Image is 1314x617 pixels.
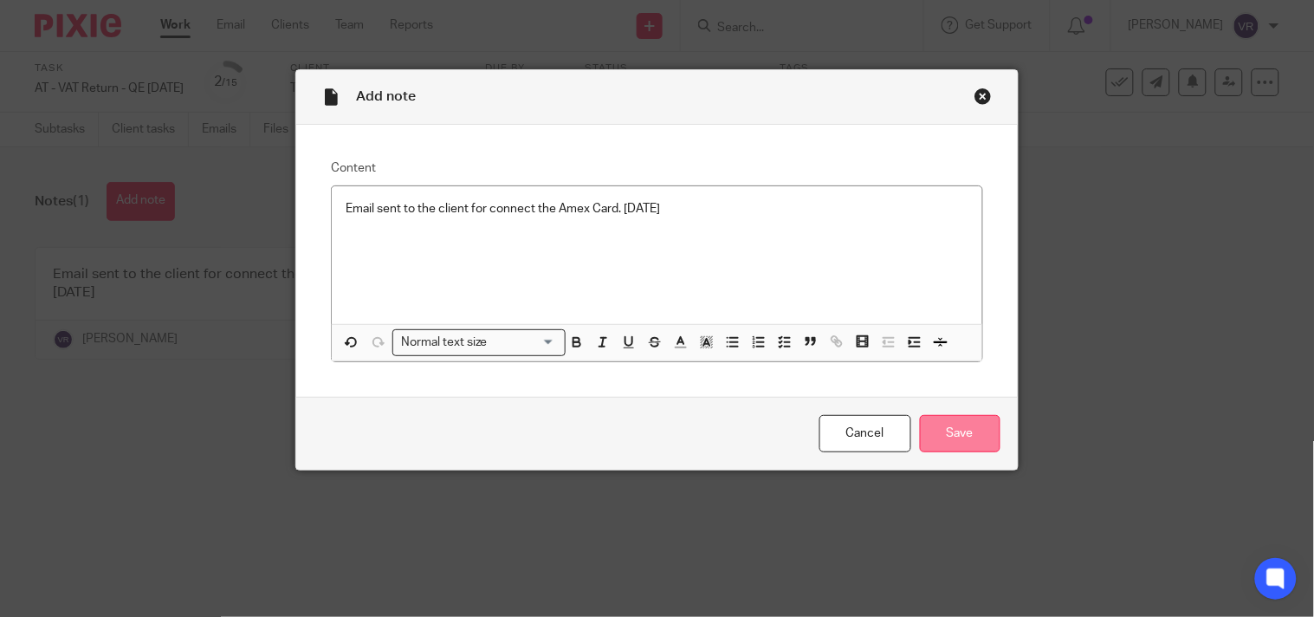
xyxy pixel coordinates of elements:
input: Save [920,415,1000,452]
span: Normal text size [397,334,491,352]
a: Cancel [819,415,911,452]
label: Content [331,159,982,177]
input: Search for option [493,334,555,352]
div: Close this dialog window [974,88,992,105]
div: Search for option [392,329,566,356]
span: Add note [356,89,416,103]
p: Email sent to the client for connect the Amex Card. [DATE] [346,200,968,218]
